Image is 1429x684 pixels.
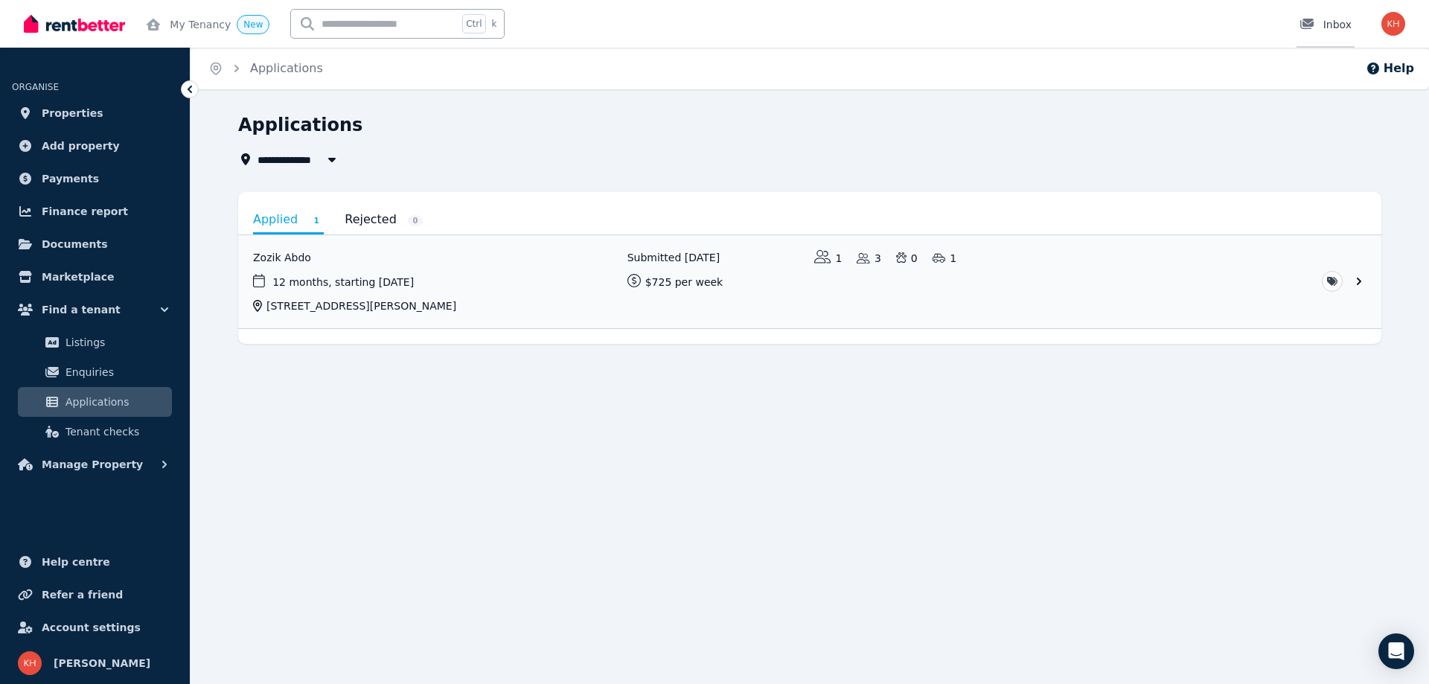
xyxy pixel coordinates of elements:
span: Refer a friend [42,586,123,604]
img: Karen Hickey [1381,12,1405,36]
span: 0 [408,215,423,226]
span: Ctrl [462,14,485,33]
span: Listings [65,333,166,351]
a: Marketplace [12,262,178,292]
span: Help centre [42,553,110,571]
a: Add property [12,131,178,161]
div: Inbox [1299,17,1352,32]
a: Refer a friend [12,580,178,610]
button: Manage Property [12,450,178,479]
a: Tenant checks [18,417,172,447]
span: Add property [42,137,120,155]
a: Listings [18,327,172,357]
span: Finance report [42,202,128,220]
span: Account settings [42,619,141,636]
span: New [243,19,263,30]
a: View application: Zozik Abdo [238,235,1381,328]
a: Account settings [12,613,178,642]
span: Marketplace [42,268,114,286]
a: Applications [18,387,172,417]
span: Properties [42,104,103,122]
a: Rejected [345,207,423,232]
button: Help [1366,60,1414,77]
div: Open Intercom Messenger [1378,633,1414,669]
button: Find a tenant [12,295,178,325]
span: Payments [42,170,99,188]
nav: Breadcrumb [191,48,341,89]
a: Documents [12,229,178,259]
img: Karen Hickey [18,651,42,675]
a: Applications [250,61,323,75]
span: Applications [65,393,166,411]
a: Help centre [12,547,178,577]
a: Finance report [12,196,178,226]
a: Properties [12,98,178,128]
h1: Applications [238,113,362,137]
span: Tenant checks [65,423,166,441]
span: k [492,18,497,30]
span: Manage Property [42,456,143,473]
a: Applied [253,207,324,234]
span: ORGANISE [12,82,59,92]
span: Enquiries [65,363,166,381]
span: Find a tenant [42,301,121,319]
span: 1 [309,215,324,226]
span: Documents [42,235,108,253]
a: Enquiries [18,357,172,387]
span: [PERSON_NAME] [54,654,150,672]
img: RentBetter [24,13,125,35]
a: Payments [12,164,178,194]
